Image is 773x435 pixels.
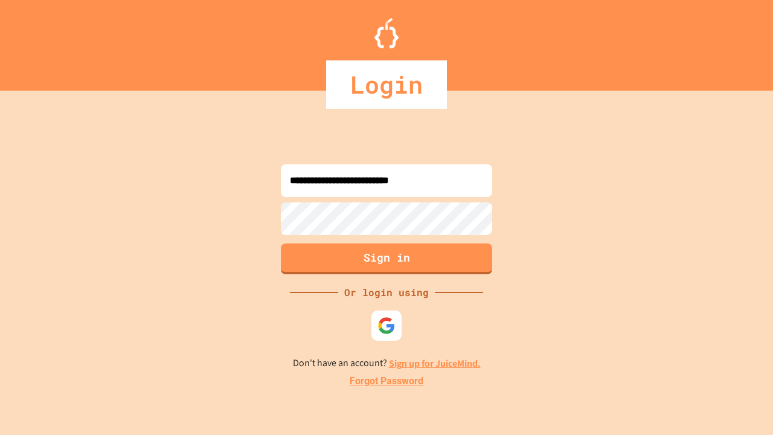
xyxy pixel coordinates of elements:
img: Logo.svg [374,18,399,48]
div: Login [326,60,447,109]
img: google-icon.svg [377,317,396,335]
div: Or login using [338,285,435,300]
a: Sign up for JuiceMind. [389,357,481,370]
a: Forgot Password [350,374,423,388]
button: Sign in [281,243,492,274]
p: Don't have an account? [293,356,481,371]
